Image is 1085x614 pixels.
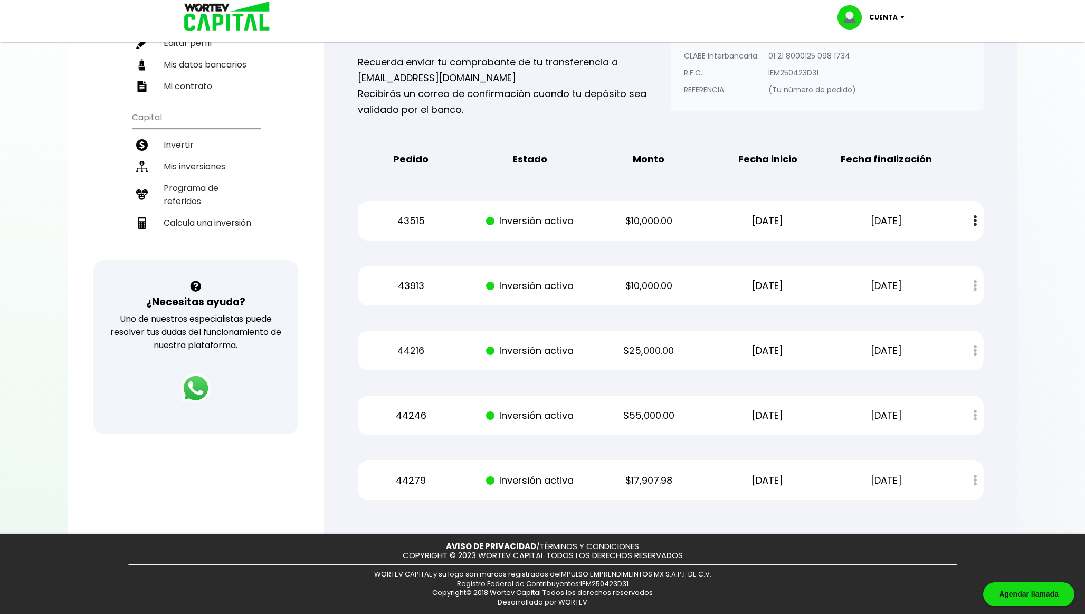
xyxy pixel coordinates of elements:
[132,54,260,75] a: Mis datos bancarios
[718,408,818,424] p: [DATE]
[136,81,148,92] img: contrato-icon.f2db500c.svg
[446,542,639,551] p: /
[403,551,683,560] p: COPYRIGHT © 2023 WORTEV CAPITAL TODOS LOS DERECHOS RESERVADOS
[457,579,629,589] span: Registro Federal de Contribuyentes: IEM250423D31
[684,65,759,81] p: R.F.C.:
[684,48,759,64] p: CLABE Interbancaria:
[768,65,856,81] p: IEM250423D31
[132,177,260,212] a: Programa de referidos
[361,343,461,359] p: 44216
[393,151,429,167] b: Pedido
[841,151,932,167] b: Fecha finalización
[361,213,461,229] p: 43515
[718,278,818,294] p: [DATE]
[738,151,797,167] b: Fecha inicio
[136,59,148,71] img: datos-icon.10cf9172.svg
[480,278,580,294] p: Inversión activa
[869,9,898,25] p: Cuenta
[432,588,653,598] span: Copyright© 2018 Wortev Capital Todos los derechos reservados
[898,16,912,19] img: icon-down
[718,213,818,229] p: [DATE]
[512,151,547,167] b: Estado
[598,213,699,229] p: $10,000.00
[836,278,937,294] p: [DATE]
[361,473,461,488] p: 44279
[136,37,148,49] img: editar-icon.952d3147.svg
[480,473,580,488] p: Inversión activa
[480,213,580,229] p: Inversión activa
[598,343,699,359] p: $25,000.00
[374,569,711,579] span: WORTEV CAPITAL y su logo son marcas registradas de IMPULSO EMPRENDIMEINTOS MX S.A.P.I. DE C.V.
[132,105,260,260] ul: Capital
[836,343,937,359] p: [DATE]
[181,373,211,403] img: logos_whatsapp-icon.242b2217.svg
[836,473,937,488] p: [DATE]
[132,4,260,97] ul: Perfil
[132,134,260,156] a: Invertir
[446,541,536,552] a: AVISO DE PRIVACIDAD
[136,217,148,229] img: calculadora-icon.17d418c4.svg
[107,312,285,352] p: Uno de nuestros especialistas puede resolver tus dudas del funcionamiento de nuestra plataforma.
[132,212,260,234] a: Calcula una inversión
[718,343,818,359] p: [DATE]
[480,408,580,424] p: Inversión activa
[498,597,587,607] span: Desarrollado por WORTEV
[358,71,516,84] a: [EMAIL_ADDRESS][DOMAIN_NAME]
[598,408,699,424] p: $55,000.00
[358,54,671,118] p: Recuerda enviar tu comprobante de tu transferencia a Recibirás un correo de confirmación cuando t...
[836,408,937,424] p: [DATE]
[598,473,699,488] p: $17,907.98
[837,5,869,30] img: profile-image
[136,139,148,151] img: invertir-icon.b3b967d7.svg
[983,582,1074,606] div: Agendar llamada
[836,213,937,229] p: [DATE]
[768,48,856,64] p: 01 21 8000125 098 1734
[132,32,260,54] a: Editar perfil
[718,473,818,488] p: [DATE]
[540,541,639,552] a: TÉRMINOS Y CONDICIONES
[768,82,856,98] p: (Tu número de pedido)
[136,189,148,200] img: recomiendanos-icon.9b8e9327.svg
[361,278,461,294] p: 43913
[633,151,664,167] b: Monto
[132,156,260,177] a: Mis inversiones
[480,343,580,359] p: Inversión activa
[132,75,260,97] a: Mi contrato
[146,294,245,310] h3: ¿Necesitas ayuda?
[684,82,759,98] p: REFERENCIA:
[136,161,148,172] img: inversiones-icon.6695dc30.svg
[598,278,699,294] p: $10,000.00
[361,408,461,424] p: 44246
